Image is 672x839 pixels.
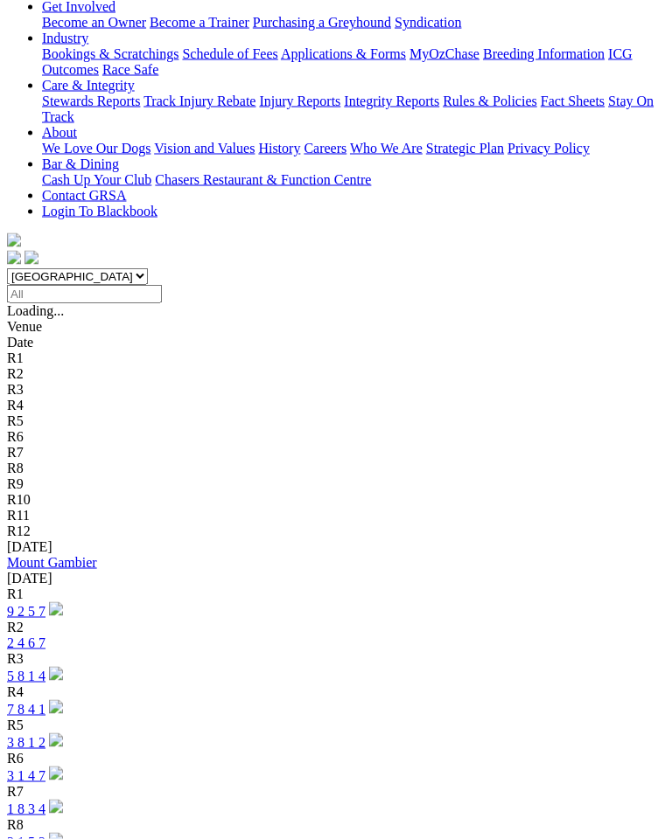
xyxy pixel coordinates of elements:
div: [DATE] [7,539,665,555]
a: Race Safe [102,62,158,77]
div: R6 [7,429,665,445]
div: R3 [7,382,665,398]
a: Chasers Restaurant & Function Centre [155,172,371,187]
div: R5 [7,413,665,429]
a: Strategic Plan [426,141,504,156]
a: Fact Sheets [541,94,605,108]
a: 3 1 4 7 [7,768,45,783]
div: Date [7,335,665,350]
div: Care & Integrity [42,94,665,125]
a: Cash Up Your Club [42,172,151,187]
a: 7 8 4 1 [7,702,45,717]
a: Stewards Reports [42,94,140,108]
div: R9 [7,476,665,492]
a: Careers [304,141,346,156]
a: 5 8 1 4 [7,669,45,683]
a: ICG Outcomes [42,46,633,77]
div: R2 [7,366,665,382]
a: History [258,141,300,156]
div: R12 [7,524,665,539]
div: Get Involved [42,15,665,31]
a: We Love Our Dogs [42,141,150,156]
a: Mount Gambier [7,555,97,570]
img: logo-grsa-white.png [7,233,21,247]
a: Care & Integrity [42,78,135,93]
div: R2 [7,620,665,635]
img: facebook.svg [7,251,21,265]
img: play-circle.svg [49,733,63,747]
a: Who We Are [350,141,423,156]
div: R7 [7,445,665,461]
div: R5 [7,718,665,733]
div: R8 [7,461,665,476]
input: Select date [7,285,162,303]
div: [DATE] [7,571,665,586]
a: MyOzChase [409,46,479,61]
img: play-circle.svg [49,700,63,714]
a: Track Injury Rebate [143,94,255,108]
div: R11 [7,508,665,524]
a: Bookings & Scratchings [42,46,178,61]
div: R3 [7,651,665,667]
a: Purchasing a Greyhound [253,15,391,30]
div: R10 [7,492,665,508]
a: Industry [42,31,88,45]
a: Become an Owner [42,15,146,30]
img: twitter.svg [24,251,38,265]
a: Privacy Policy [507,141,590,156]
span: Loading... [7,303,64,318]
a: Become a Trainer [150,15,249,30]
div: R6 [7,751,665,766]
a: Syndication [395,15,461,30]
div: Venue [7,319,665,335]
a: Injury Reports [259,94,340,108]
img: play-circle.svg [49,667,63,681]
a: About [42,125,77,140]
a: Login To Blackbook [42,204,157,218]
div: About [42,141,665,156]
a: 3 8 1 2 [7,735,45,750]
a: Breeding Information [483,46,605,61]
div: R1 [7,350,665,366]
div: Bar & Dining [42,172,665,188]
a: Rules & Policies [443,94,537,108]
a: 2 4 6 7 [7,635,45,650]
div: R7 [7,784,665,800]
img: play-circle.svg [49,800,63,814]
div: R4 [7,398,665,413]
div: R1 [7,586,665,602]
div: R8 [7,817,665,833]
a: Integrity Reports [344,94,439,108]
a: Bar & Dining [42,156,119,171]
a: Contact GRSA [42,188,126,203]
a: Vision and Values [154,141,255,156]
a: 9 2 5 7 [7,604,45,619]
a: Stay On Track [42,94,654,124]
img: play-circle.svg [49,766,63,780]
a: Applications & Forms [281,46,406,61]
div: Industry [42,46,665,78]
a: 1 8 3 4 [7,801,45,816]
a: Schedule of Fees [182,46,277,61]
img: play-circle.svg [49,602,63,616]
div: R4 [7,684,665,700]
